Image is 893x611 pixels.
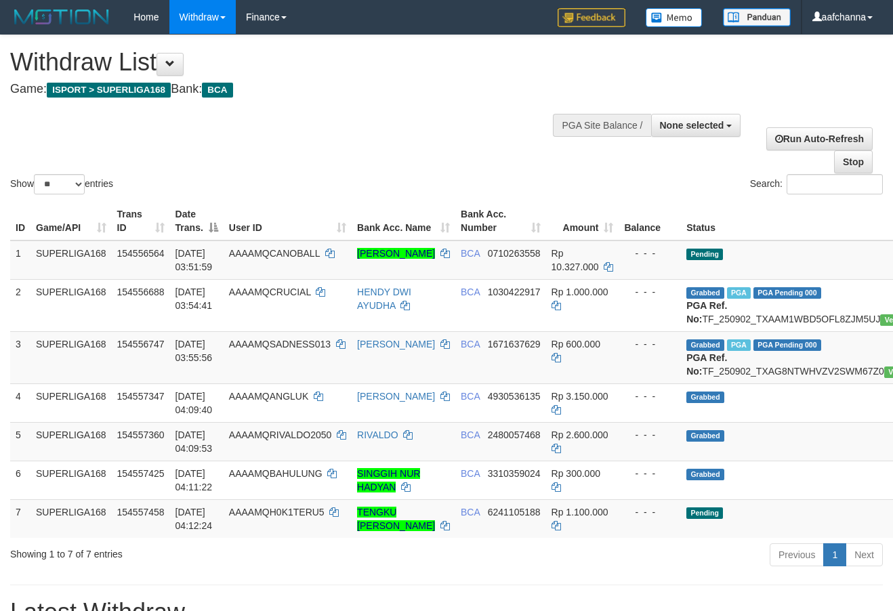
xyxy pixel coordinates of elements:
[727,339,751,351] span: Marked by aafchhiseyha
[753,339,821,351] span: PGA Pending
[770,543,824,566] a: Previous
[624,428,676,442] div: - - -
[10,542,362,561] div: Showing 1 to 7 of 7 entries
[461,248,480,259] span: BCA
[10,279,30,331] td: 2
[30,240,112,280] td: SUPERLIGA168
[619,202,681,240] th: Balance
[175,429,213,454] span: [DATE] 04:09:53
[112,202,170,240] th: Trans ID: activate to sort column ascending
[117,339,165,350] span: 154556747
[30,499,112,538] td: SUPERLIGA168
[357,429,398,440] a: RIVALDO
[229,468,323,479] span: AAAAMQBAHULUNG
[686,287,724,299] span: Grabbed
[30,461,112,499] td: SUPERLIGA168
[546,202,619,240] th: Amount: activate to sort column ascending
[750,174,883,194] label: Search:
[766,127,873,150] a: Run Auto-Refresh
[117,287,165,297] span: 154556688
[552,391,608,402] span: Rp 3.150.000
[753,287,821,299] span: PGA Pending
[10,49,582,76] h1: Withdraw List
[34,174,85,194] select: Showentries
[10,383,30,422] td: 4
[10,461,30,499] td: 6
[357,339,435,350] a: [PERSON_NAME]
[30,202,112,240] th: Game/API: activate to sort column ascending
[461,391,480,402] span: BCA
[117,468,165,479] span: 154557425
[834,150,873,173] a: Stop
[461,468,480,479] span: BCA
[488,468,541,479] span: Copy 3310359024 to clipboard
[229,287,311,297] span: AAAAMQCRUCIAL
[175,339,213,363] span: [DATE] 03:55:56
[30,422,112,461] td: SUPERLIGA168
[229,391,308,402] span: AAAAMQANGLUK
[202,83,232,98] span: BCA
[357,468,420,492] a: SINGGIH NUR HADYAN
[10,422,30,461] td: 5
[229,339,331,350] span: AAAAMQSADNESS013
[10,83,582,96] h4: Game: Bank:
[646,8,703,27] img: Button%20Memo.svg
[461,287,480,297] span: BCA
[10,499,30,538] td: 7
[488,339,541,350] span: Copy 1671637629 to clipboard
[357,507,435,531] a: TENGKU [PERSON_NAME]
[10,174,113,194] label: Show entries
[461,507,480,518] span: BCA
[723,8,791,26] img: panduan.png
[461,429,480,440] span: BCA
[455,202,546,240] th: Bank Acc. Number: activate to sort column ascending
[624,467,676,480] div: - - -
[686,430,724,442] span: Grabbed
[30,279,112,331] td: SUPERLIGA168
[10,240,30,280] td: 1
[624,505,676,519] div: - - -
[686,339,724,351] span: Grabbed
[170,202,224,240] th: Date Trans.: activate to sort column descending
[823,543,846,566] a: 1
[10,331,30,383] td: 3
[552,287,608,297] span: Rp 1.000.000
[352,202,455,240] th: Bank Acc. Name: activate to sort column ascending
[30,331,112,383] td: SUPERLIGA168
[553,114,650,137] div: PGA Site Balance /
[624,389,676,403] div: - - -
[10,202,30,240] th: ID
[357,248,435,259] a: [PERSON_NAME]
[488,248,541,259] span: Copy 0710263558 to clipboard
[552,507,608,518] span: Rp 1.100.000
[175,248,213,272] span: [DATE] 03:51:59
[175,468,213,492] span: [DATE] 04:11:22
[552,468,600,479] span: Rp 300.000
[117,248,165,259] span: 154556564
[175,507,213,531] span: [DATE] 04:12:24
[488,391,541,402] span: Copy 4930536135 to clipboard
[552,339,600,350] span: Rp 600.000
[686,249,723,260] span: Pending
[660,120,724,131] span: None selected
[175,287,213,311] span: [DATE] 03:54:41
[229,507,325,518] span: AAAAMQH0K1TERU5
[47,83,171,98] span: ISPORT > SUPERLIGA168
[686,392,724,403] span: Grabbed
[461,339,480,350] span: BCA
[624,247,676,260] div: - - -
[787,174,883,194] input: Search:
[686,507,723,519] span: Pending
[624,285,676,299] div: - - -
[30,383,112,422] td: SUPERLIGA168
[117,507,165,518] span: 154557458
[552,248,599,272] span: Rp 10.327.000
[846,543,883,566] a: Next
[686,352,727,377] b: PGA Ref. No:
[686,300,727,324] b: PGA Ref. No:
[357,391,435,402] a: [PERSON_NAME]
[224,202,352,240] th: User ID: activate to sort column ascending
[488,429,541,440] span: Copy 2480057468 to clipboard
[10,7,113,27] img: MOTION_logo.png
[488,287,541,297] span: Copy 1030422917 to clipboard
